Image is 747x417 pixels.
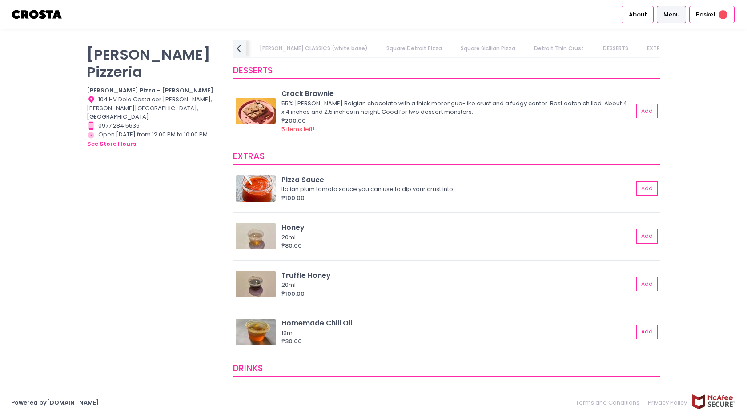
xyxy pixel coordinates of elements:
button: Add [636,277,658,292]
img: Pizza Sauce [236,175,276,202]
span: Basket [696,10,716,19]
img: mcafee-secure [691,394,736,409]
a: Square Detroit Pizza [378,40,450,57]
div: 0977 284 5636 [87,121,222,130]
button: see store hours [87,139,137,149]
img: Truffle Honey [236,271,276,297]
div: ₱100.00 [281,194,633,203]
div: Truffle Honey [281,270,633,281]
span: DESSERTS [233,64,273,76]
button: Add [636,229,658,244]
button: Add [636,104,658,119]
div: 104 HV Dela Costa cor [PERSON_NAME], [PERSON_NAME][GEOGRAPHIC_DATA], [GEOGRAPHIC_DATA] [87,95,222,121]
a: Square Sicilian Pizza [452,40,524,57]
div: ₱100.00 [281,289,633,298]
a: Privacy Policy [644,394,692,411]
a: [PERSON_NAME] CLASSICS (white base) [251,40,376,57]
div: 55% [PERSON_NAME] Belgian chocolate with a thick merengue-like crust and a fudgy center. Best eat... [281,99,631,116]
span: DRINKS [233,362,263,374]
a: About [622,6,654,23]
div: ₱30.00 [281,337,633,346]
span: EXTRAS [233,150,265,162]
a: Powered by[DOMAIN_NAME] [11,398,99,407]
span: 5 items left! [281,125,314,133]
img: Honey [236,223,276,249]
div: Crack Brownie [281,88,633,99]
a: Detroit Thin Crust [526,40,593,57]
div: 10ml [281,329,631,337]
div: 20ml [281,233,631,242]
button: Add [636,181,658,196]
div: Open [DATE] from 12:00 PM to 10:00 PM [87,130,222,149]
a: Terms and Conditions [576,394,644,411]
img: Homemade Chili Oil [236,319,276,345]
a: EXTRAS [638,40,675,57]
div: Homemade Chili Oil [281,318,633,328]
b: [PERSON_NAME] Pizza - [PERSON_NAME] [87,86,213,95]
img: Crack Brownie [236,98,276,124]
div: Italian plum tomato sauce you can use to dip your crust into! [281,185,631,194]
div: ₱80.00 [281,241,633,250]
div: ₱200.00 [281,116,633,125]
button: Add [636,325,658,339]
div: Pizza Sauce [281,175,633,185]
div: 20ml [281,281,631,289]
span: 1 [719,10,727,19]
div: Honey [281,222,633,233]
a: DESSERTS [594,40,637,57]
span: About [629,10,647,19]
span: Menu [663,10,679,19]
p: [PERSON_NAME] Pizzeria [87,46,222,80]
img: logo [11,7,63,22]
a: Menu [657,6,687,23]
